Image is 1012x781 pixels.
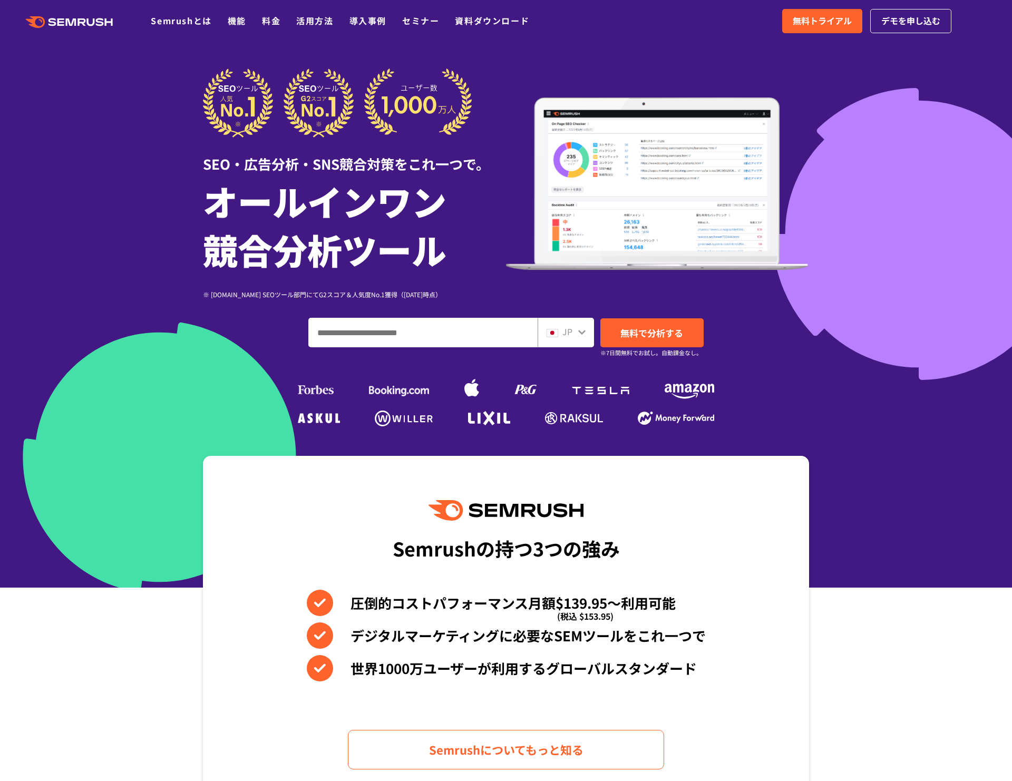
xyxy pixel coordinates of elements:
[228,14,246,27] a: 機能
[393,529,620,568] div: Semrushの持つ3つの強み
[600,348,702,358] small: ※7日間無料でお試し。自動課金なし。
[307,590,706,616] li: 圧倒的コストパフォーマンス月額$139.95〜利用可能
[620,326,683,339] span: 無料で分析する
[307,622,706,649] li: デジタルマーケティングに必要なSEMツールをこれ一つで
[429,740,583,759] span: Semrushについてもっと知る
[296,14,333,27] a: 活用方法
[793,14,852,28] span: 無料トライアル
[203,289,506,299] div: ※ [DOMAIN_NAME] SEOツール部門にてG2スコア＆人気度No.1獲得（[DATE]時点）
[870,9,951,33] a: デモを申し込む
[203,177,506,274] h1: オールインワン 競合分析ツール
[429,500,583,521] img: Semrush
[203,138,506,174] div: SEO・広告分析・SNS競合対策をこれ一つで。
[348,730,664,769] a: Semrushについてもっと知る
[402,14,439,27] a: セミナー
[881,14,940,28] span: デモを申し込む
[782,9,862,33] a: 無料トライアル
[262,14,280,27] a: 料金
[307,655,706,681] li: 世界1000万ユーザーが利用するグローバルスタンダード
[562,325,572,338] span: JP
[309,318,537,347] input: ドメイン、キーワードまたはURLを入力してください
[557,603,614,629] span: (税込 $153.95)
[455,14,529,27] a: 資料ダウンロード
[600,318,704,347] a: 無料で分析する
[349,14,386,27] a: 導入事例
[151,14,211,27] a: Semrushとは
